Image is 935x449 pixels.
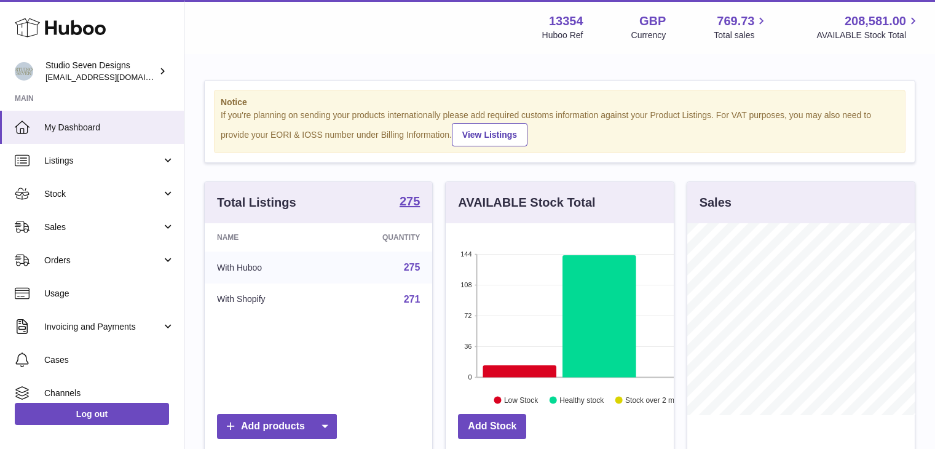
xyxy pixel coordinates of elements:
[460,250,471,258] text: 144
[44,387,175,399] span: Channels
[205,223,328,252] th: Name
[845,13,906,30] span: 208,581.00
[465,312,472,319] text: 72
[458,414,526,439] a: Add Stock
[217,194,296,211] h3: Total Listings
[400,195,420,207] strong: 275
[700,194,732,211] h3: Sales
[44,288,175,300] span: Usage
[458,194,595,211] h3: AVAILABLE Stock Total
[45,60,156,83] div: Studio Seven Designs
[549,13,583,30] strong: 13354
[15,62,33,81] img: contact.studiosevendesigns@gmail.com
[639,13,666,30] strong: GBP
[468,373,472,381] text: 0
[504,395,539,404] text: Low Stock
[625,395,692,404] text: Stock over 2 months
[400,195,420,210] a: 275
[15,403,169,425] a: Log out
[44,354,175,366] span: Cases
[44,122,175,133] span: My Dashboard
[328,223,433,252] th: Quantity
[631,30,666,41] div: Currency
[404,262,420,272] a: 275
[44,321,162,333] span: Invoicing and Payments
[44,255,162,266] span: Orders
[205,252,328,284] td: With Huboo
[717,13,754,30] span: 769.73
[714,30,768,41] span: Total sales
[217,414,337,439] a: Add products
[404,294,420,304] a: 271
[714,13,768,41] a: 769.73 Total sales
[205,284,328,316] td: With Shopify
[221,109,899,146] div: If you're planning on sending your products internationally please add required customs informati...
[44,188,162,200] span: Stock
[44,221,162,233] span: Sales
[816,30,920,41] span: AVAILABLE Stock Total
[816,13,920,41] a: 208,581.00 AVAILABLE Stock Total
[452,123,527,146] a: View Listings
[559,395,604,404] text: Healthy stock
[45,72,181,82] span: [EMAIL_ADDRESS][DOMAIN_NAME]
[460,281,471,288] text: 108
[44,155,162,167] span: Listings
[221,97,899,108] strong: Notice
[542,30,583,41] div: Huboo Ref
[465,343,472,350] text: 36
